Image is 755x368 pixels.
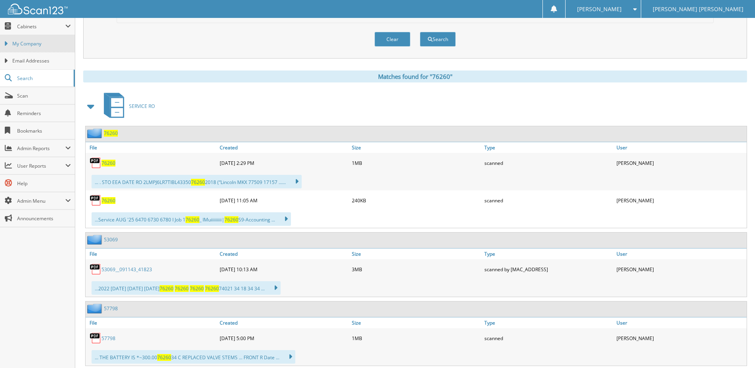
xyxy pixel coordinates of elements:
[205,285,219,292] span: 76260
[87,128,104,138] img: folder2.png
[224,216,238,223] span: 76260
[17,92,71,99] span: Scan
[8,4,68,14] img: scan123-logo-white.svg
[17,180,71,187] span: Help
[160,285,174,292] span: 76260
[615,330,747,346] div: [PERSON_NAME]
[17,127,71,134] span: Bookmarks
[90,194,101,206] img: PDF.png
[350,155,482,171] div: 1MB
[615,155,747,171] div: [PERSON_NAME]
[87,303,104,313] img: folder2.png
[104,236,118,243] a: 53069
[482,261,615,277] div: scanned by [MAC_ADDRESS]
[482,142,615,153] a: Type
[350,261,482,277] div: 3MB
[17,198,65,204] span: Admin Menu
[350,142,482,153] a: Size
[482,249,615,259] a: Type
[157,354,171,361] span: 76260
[615,317,747,328] a: User
[350,249,482,259] a: Size
[17,162,65,169] span: User Reports
[90,157,101,169] img: PDF.png
[615,261,747,277] div: [PERSON_NAME]
[87,235,104,245] img: folder2.png
[104,305,118,312] a: 57798
[92,350,295,364] div: ... THE BATTERY IS *~300.00 34 C REPLACED VALVE STEMS ... FRONT R Date ...
[577,7,622,12] span: [PERSON_NAME]
[101,197,115,204] a: 76260
[104,130,118,137] a: 76260
[92,281,281,295] div: ...2022 [DATE] [DATE] [DATE] 74021 34 18 34 34 ...
[17,145,65,152] span: Admin Reports
[482,192,615,208] div: scanned
[86,142,218,153] a: File
[218,142,350,153] a: Created
[83,70,747,82] div: Matches found for "76260"
[218,261,350,277] div: [DATE] 10:13 AM
[86,317,218,328] a: File
[715,330,755,368] iframe: Chat Widget
[218,192,350,208] div: [DATE] 11:05 AM
[17,75,70,82] span: Search
[92,175,302,188] div: ... . STO EEA DATE RO 2LMPJ6LR7TIBL43350 2018 (“Lincoln MKX 77509 17157 ......
[615,249,747,259] a: User
[90,332,101,344] img: PDF.png
[175,285,189,292] span: 76260
[185,216,199,223] span: 76260
[92,212,291,226] div: ...Service AUG '25 6470 6730 6780 I Job 1 _ IMuiiiiiiiii| S9-Accounting ...
[420,32,456,47] button: Search
[101,160,115,166] a: 76260
[191,179,205,186] span: 76260
[653,7,743,12] span: [PERSON_NAME] [PERSON_NAME]
[17,215,71,222] span: Announcements
[101,266,152,273] a: 53069__091143_41823
[86,249,218,259] a: File
[218,330,350,346] div: [DATE] 5:00 PM
[218,155,350,171] div: [DATE] 2:29 PM
[350,330,482,346] div: 1MB
[129,103,155,110] span: SERVICE RO
[218,249,350,259] a: Created
[350,192,482,208] div: 240KB
[615,192,747,208] div: [PERSON_NAME]
[482,317,615,328] a: Type
[17,23,65,30] span: Cabinets
[482,155,615,171] div: scanned
[375,32,410,47] button: Clear
[218,317,350,328] a: Created
[190,285,204,292] span: 76260
[482,330,615,346] div: scanned
[12,40,71,47] span: My Company
[101,335,115,342] a: 57798
[99,90,155,122] a: SERVICE RO
[12,57,71,65] span: Email Addresses
[90,263,101,275] img: PDF.png
[615,142,747,153] a: User
[17,110,71,117] span: Reminders
[350,317,482,328] a: Size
